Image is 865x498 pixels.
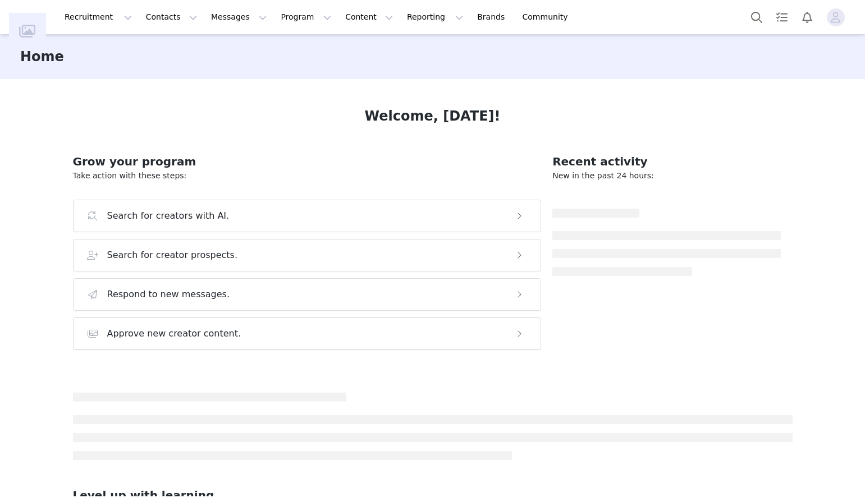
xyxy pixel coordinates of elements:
button: Respond to new messages. [73,278,542,311]
h3: Search for creator prospects. [107,248,238,262]
h3: Respond to new messages. [107,288,230,301]
div: avatar [830,8,841,26]
a: Community [516,4,580,30]
a: Brands [470,4,515,30]
button: Search for creator prospects. [73,239,542,271]
h3: Home [20,47,64,67]
button: Reporting [400,4,470,30]
button: Notifications [795,4,820,30]
a: Tasks [770,4,794,30]
button: Recruitment [58,4,139,30]
h3: Search for creators with AI. [107,209,230,223]
button: Program [274,4,338,30]
h1: Welcome, [DATE]! [365,106,501,126]
button: Profile [820,8,856,26]
h2: Recent activity [552,153,781,170]
button: Content [338,4,400,30]
button: Search [744,4,769,30]
button: Approve new creator content. [73,317,542,350]
button: Contacts [139,4,204,30]
h3: Approve new creator content. [107,327,241,340]
p: Take action with these steps: [73,170,542,182]
h2: Grow your program [73,153,542,170]
button: Search for creators with AI. [73,200,542,232]
button: Messages [204,4,273,30]
p: New in the past 24 hours: [552,170,781,182]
